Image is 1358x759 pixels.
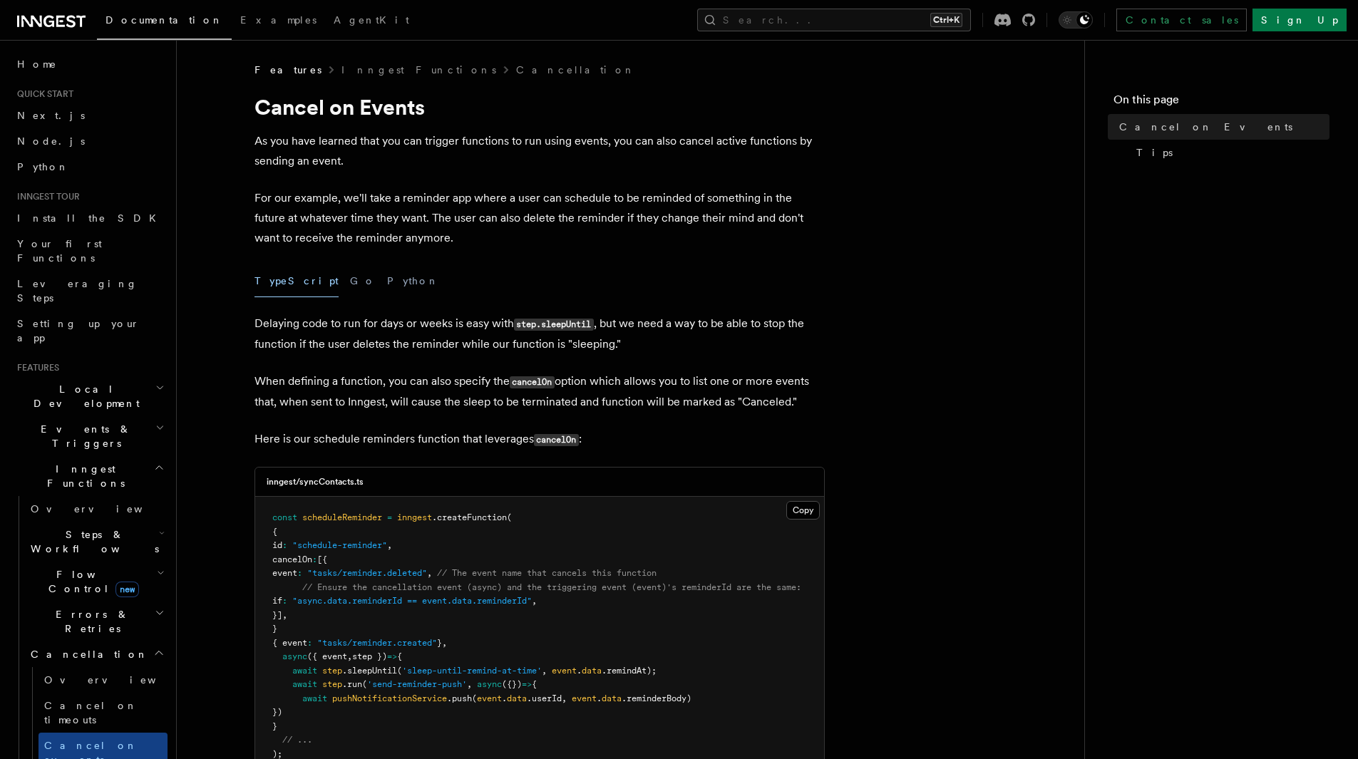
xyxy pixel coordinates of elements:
[25,562,168,601] button: Flow Controlnew
[11,362,59,373] span: Features
[786,501,820,520] button: Copy
[387,512,392,522] span: =
[272,638,307,648] span: { event
[297,568,302,578] span: :
[397,512,432,522] span: inngest
[11,376,168,416] button: Local Development
[272,527,277,537] span: {
[17,161,69,172] span: Python
[602,666,657,676] span: .remindAt);
[341,63,496,77] a: Inngest Functions
[542,666,547,676] span: ,
[342,666,397,676] span: .sleepUntil
[582,666,602,676] span: data
[307,568,427,578] span: "tasks/reminder.deleted"
[1131,140,1329,165] a: Tips
[930,13,962,27] kbd: Ctrl+K
[622,693,691,703] span: .reminderBody)
[282,540,287,550] span: :
[267,476,364,487] h3: inngest/syncContacts.ts
[447,693,472,703] span: .push
[292,679,317,689] span: await
[282,651,307,661] span: async
[38,693,168,733] a: Cancel on timeouts
[254,188,825,248] p: For our example, we'll take a reminder app where a user can schedule to be reminded of something ...
[507,512,512,522] span: (
[1113,91,1329,114] h4: On this page
[397,651,402,661] span: {
[106,14,223,26] span: Documentation
[17,110,85,121] span: Next.js
[1116,9,1247,31] a: Contact sales
[44,674,191,686] span: Overview
[11,382,155,411] span: Local Development
[11,205,168,231] a: Install the SDK
[332,693,447,703] span: pushNotificationService
[292,596,532,606] span: "async.data.reminderId == event.data.reminderId"
[325,4,418,38] a: AgentKit
[254,63,322,77] span: Features
[272,749,282,759] span: );
[367,679,467,689] span: 'send-reminder-push'
[17,135,85,147] span: Node.js
[317,638,437,648] span: "tasks/reminder.created"
[437,568,657,578] span: // The event name that cancels this function
[1059,11,1093,29] button: Toggle dark mode
[477,693,502,703] span: event
[11,103,168,128] a: Next.js
[322,679,342,689] span: step
[272,568,297,578] span: event
[1136,145,1173,160] span: Tips
[510,376,555,388] code: cancelOn
[334,14,409,26] span: AgentKit
[25,496,168,522] a: Overview
[534,434,579,446] code: cancelOn
[25,567,157,596] span: Flow Control
[11,416,168,456] button: Events & Triggers
[17,318,140,344] span: Setting up your app
[38,667,168,693] a: Overview
[477,679,502,689] span: async
[427,568,432,578] span: ,
[572,693,597,703] span: event
[25,641,168,667] button: Cancellation
[387,265,439,297] button: Python
[272,624,277,634] span: }
[254,314,825,354] p: Delaying code to run for days or weeks is easy with , but we need a way to be able to stop the fu...
[507,693,527,703] span: data
[387,540,392,550] span: ,
[11,154,168,180] a: Python
[516,63,636,77] a: Cancellation
[254,131,825,171] p: As you have learned that you can trigger functions to run using events, you can also cancel activ...
[11,51,168,77] a: Home
[532,596,537,606] span: ,
[387,651,397,661] span: =>
[322,666,342,676] span: step
[282,596,287,606] span: :
[11,88,73,100] span: Quick start
[472,693,477,703] span: (
[232,4,325,38] a: Examples
[254,94,825,120] h1: Cancel on Events
[25,607,155,636] span: Errors & Retries
[292,666,317,676] span: await
[1252,9,1347,31] a: Sign Up
[17,278,138,304] span: Leveraging Steps
[282,610,287,620] span: ,
[402,666,542,676] span: 'sleep-until-remind-at-time'
[502,693,507,703] span: .
[317,554,327,564] span: [{
[254,429,825,450] p: Here is our schedule reminders function that leverages :
[350,265,376,297] button: Go
[11,128,168,154] a: Node.js
[442,638,447,648] span: ,
[307,651,347,661] span: ({ event
[11,456,168,496] button: Inngest Functions
[302,693,327,703] span: await
[25,601,168,641] button: Errors & Retries
[432,512,507,522] span: .createFunction
[467,679,472,689] span: ,
[1119,120,1292,134] span: Cancel on Events
[115,582,139,597] span: new
[502,679,522,689] span: ({})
